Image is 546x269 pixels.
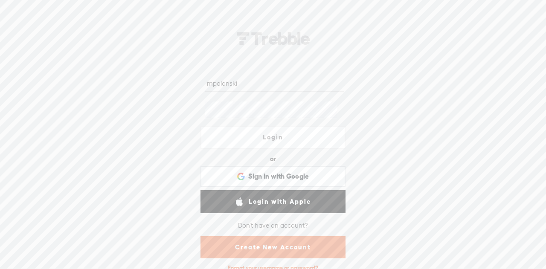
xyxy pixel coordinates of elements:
[200,190,346,213] a: Login with Apple
[205,75,344,92] input: Username
[200,236,346,258] a: Create New Account
[238,217,308,234] div: Don't have an account?
[248,172,309,181] span: Sign in with Google
[270,152,276,166] div: or
[200,126,346,149] a: Login
[200,166,346,187] div: Sign in with Google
